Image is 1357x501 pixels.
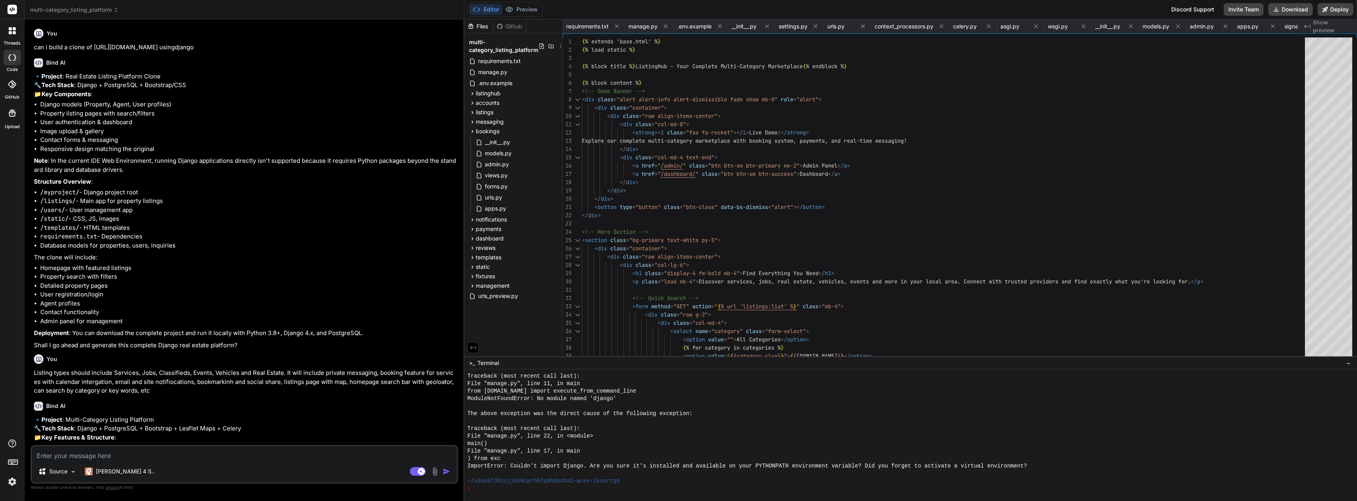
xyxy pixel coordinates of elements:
span: </ [819,270,825,277]
span: ListingHub - Your Complete Multi-Category Marketpl [636,63,793,70]
span: button [803,203,822,210]
span: "container" [629,245,664,252]
span: > [598,212,601,219]
span: strong [787,129,806,136]
div: Click to collapse the range. [572,236,583,244]
span: ace [793,63,803,70]
span: __init__.py [731,22,757,30]
span: ></ [793,203,803,210]
div: 23 [563,220,572,228]
span: { [803,63,806,70]
span: a [834,170,837,177]
span: "col-md-8" [654,121,686,128]
span: < [620,121,623,128]
span: < [632,278,636,285]
strong: Project [41,73,62,80]
span: = [639,112,642,119]
span: button [598,203,617,210]
span: = [654,162,658,169]
span: /dashboard/ [661,170,695,177]
span: class [610,237,626,244]
span: settings.py [779,22,807,30]
span: dashboard [476,235,504,242]
span: </ [837,162,844,169]
strong: Note [34,157,48,164]
strong: Structure Overview [34,178,91,185]
span: " [774,96,778,103]
span: admin.py [1190,22,1214,30]
span: > [800,162,803,169]
li: Property search with filters [40,272,456,281]
span: "col-md-4 text-end" [654,154,714,161]
span: <!-- Hero Section --> [582,228,648,235]
li: Database models for properties, users, inquiries [40,241,456,250]
span: } [632,63,636,70]
span: > [819,96,822,103]
span: "container" [629,104,664,111]
span: % load static % [585,46,632,53]
span: apps.py [484,204,507,213]
p: The clone will include: [34,253,456,262]
span: p [636,278,639,285]
li: - User management app [40,206,456,215]
div: Click to collapse the range. [572,95,583,104]
span: celery.py [953,22,977,30]
span: models.py [1142,22,1169,30]
span: h1 [636,270,642,277]
span: > [714,154,718,161]
span: div [598,245,607,252]
div: 17 [563,170,572,178]
li: Contact forms & messaging [40,136,456,145]
span: class [636,261,651,268]
span: </ [620,145,626,153]
span: class [598,96,613,103]
div: 9 [563,104,572,112]
span: = [651,121,654,128]
div: 24 [563,228,572,236]
span: a [636,162,639,169]
div: 2 [563,46,572,54]
span: Dashboard [800,170,828,177]
span: < [632,170,636,177]
span: ></ [733,129,743,136]
span: >< [654,129,661,136]
span: = [680,203,683,210]
label: Upload [5,123,20,130]
code: /static/ [40,215,69,223]
span: > [686,261,689,268]
span: < [582,96,585,103]
div: 22 [563,211,572,220]
span: div [626,145,636,153]
div: Github [493,22,526,30]
span: < [594,203,598,210]
span: = [651,261,654,268]
span: payments [476,225,501,233]
span: class [610,245,626,252]
span: listinghub [476,89,501,97]
div: 10 [563,112,572,120]
span: wsgi.py [1048,22,1068,30]
span: < [594,245,598,252]
span: multi-category_listing_platform [469,38,538,54]
span: = [639,253,642,260]
span: views.py [484,171,508,180]
li: Responsive design matching the original [40,145,456,154]
span: < [632,162,636,169]
span: div [623,261,632,268]
span: messaging [476,118,504,126]
span: div [613,187,623,194]
span: { [582,46,585,53]
button: Preview [502,4,541,15]
span: .env.example [677,22,712,30]
span: </ [828,170,834,177]
span: > [837,170,841,177]
div: Click to collapse the range. [572,253,583,261]
span: > [796,170,800,177]
code: /users/ [40,206,65,214]
strong: Key Components [41,90,91,98]
code: /listings/ [40,197,76,205]
span: urls.py [484,193,503,202]
span: class [702,170,718,177]
code: requirements.txt [40,233,97,240]
span: </ [582,212,588,219]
